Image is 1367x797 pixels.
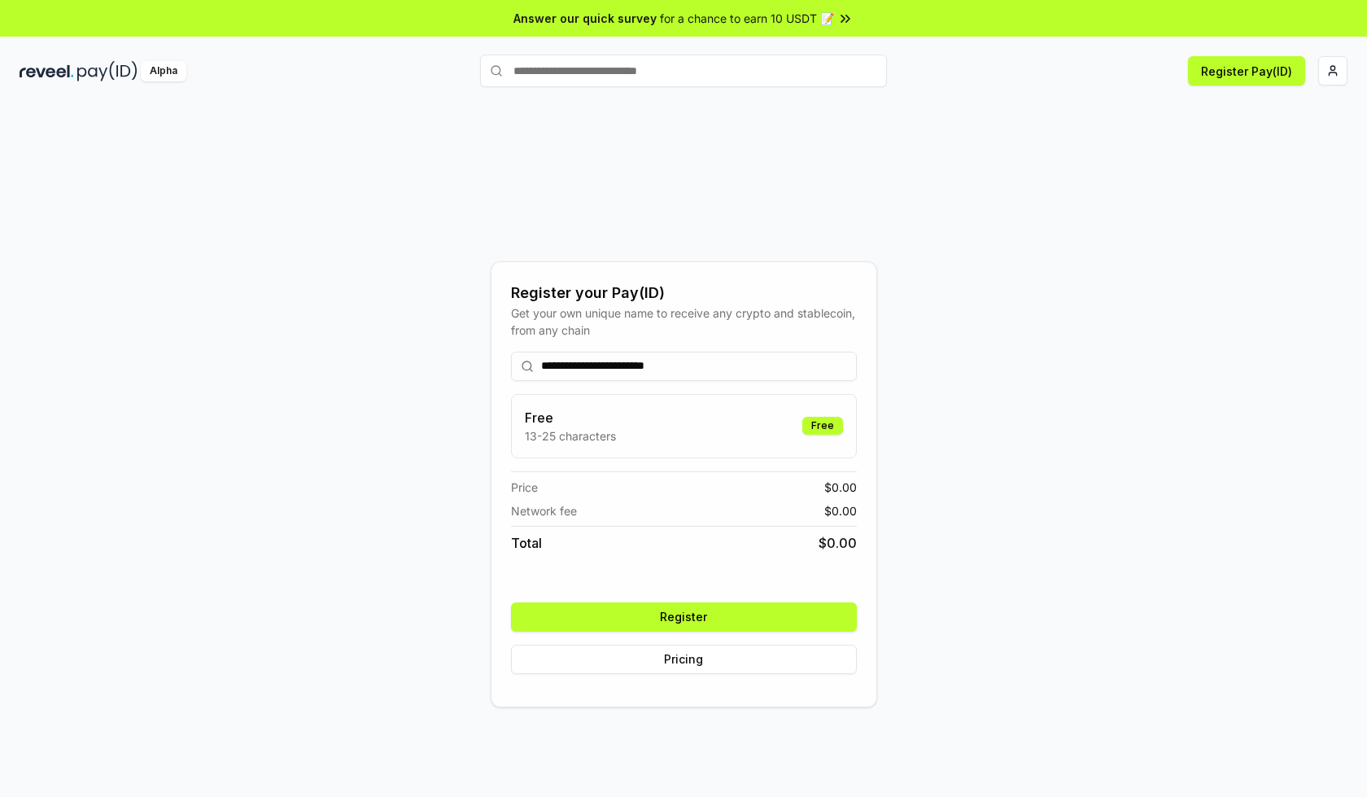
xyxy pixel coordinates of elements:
div: Alpha [141,61,186,81]
button: Register [511,602,857,632]
span: Total [511,533,542,553]
button: Pricing [511,645,857,674]
div: Register your Pay(ID) [511,282,857,304]
span: for a chance to earn 10 USDT 📝 [660,10,834,27]
span: $ 0.00 [819,533,857,553]
span: $ 0.00 [824,479,857,496]
p: 13-25 characters [525,427,616,444]
span: Answer our quick survey [513,10,657,27]
h3: Free [525,408,616,427]
div: Get your own unique name to receive any crypto and stablecoin, from any chain [511,304,857,339]
span: Price [511,479,538,496]
span: Network fee [511,502,577,519]
div: Free [802,417,843,435]
button: Register Pay(ID) [1188,56,1305,85]
img: pay_id [77,61,138,81]
img: reveel_dark [20,61,74,81]
span: $ 0.00 [824,502,857,519]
